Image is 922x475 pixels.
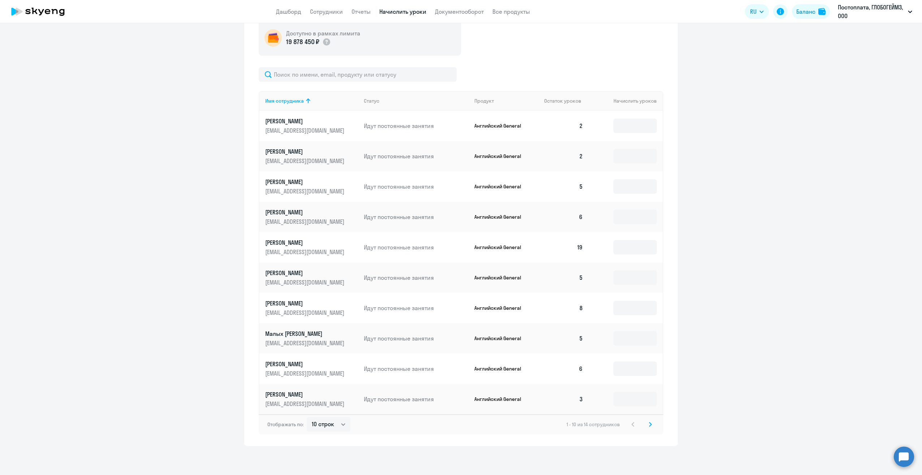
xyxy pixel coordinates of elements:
p: [EMAIL_ADDRESS][DOMAIN_NAME] [265,339,346,347]
p: [EMAIL_ADDRESS][DOMAIN_NAME] [265,309,346,317]
a: [PERSON_NAME][EMAIL_ADDRESS][DOMAIN_NAME] [265,117,358,134]
p: Английский General [474,274,529,281]
a: Дашборд [276,8,301,15]
p: Английский General [474,365,529,372]
span: RU [750,7,757,16]
a: [PERSON_NAME][EMAIL_ADDRESS][DOMAIN_NAME] [265,269,358,286]
button: Балансbalance [792,4,830,19]
div: Статус [364,98,469,104]
a: [PERSON_NAME][EMAIL_ADDRESS][DOMAIN_NAME] [265,390,358,408]
p: [PERSON_NAME] [265,147,346,155]
td: 5 [538,171,589,202]
td: 5 [538,262,589,293]
img: balance [818,8,826,15]
a: Сотрудники [310,8,343,15]
td: 6 [538,354,589,384]
a: [PERSON_NAME][EMAIL_ADDRESS][DOMAIN_NAME] [265,360,358,377]
a: Отчеты [352,8,371,15]
td: 5 [538,323,589,354]
a: [PERSON_NAME][EMAIL_ADDRESS][DOMAIN_NAME] [265,178,358,195]
p: [EMAIL_ADDRESS][DOMAIN_NAME] [265,157,346,165]
p: [EMAIL_ADDRESS][DOMAIN_NAME] [265,369,346,377]
p: [EMAIL_ADDRESS][DOMAIN_NAME] [265,400,346,408]
p: Английский General [474,305,529,311]
a: [PERSON_NAME][EMAIL_ADDRESS][DOMAIN_NAME] [265,208,358,226]
div: Баланс [796,7,815,16]
p: [PERSON_NAME] [265,269,346,277]
p: Английский General [474,183,529,190]
div: Имя сотрудника [265,98,358,104]
a: Документооборот [435,8,484,15]
p: Идут постоянные занятия [364,152,469,160]
p: [EMAIL_ADDRESS][DOMAIN_NAME] [265,218,346,226]
a: Начислить уроки [379,8,426,15]
p: Идут постоянные занятия [364,213,469,221]
a: Все продукты [492,8,530,15]
td: 3 [538,384,589,414]
a: [PERSON_NAME][EMAIL_ADDRESS][DOMAIN_NAME] [265,299,358,317]
div: Статус [364,98,379,104]
td: 6 [538,202,589,232]
p: Идут постоянные занятия [364,304,469,312]
p: Идут постоянные занятия [364,395,469,403]
p: Малых [PERSON_NAME] [265,330,346,338]
p: Идут постоянные занятия [364,334,469,342]
p: Английский General [474,335,529,342]
td: 8 [538,293,589,323]
span: Отображать по: [267,421,304,428]
p: [EMAIL_ADDRESS][DOMAIN_NAME] [265,248,346,256]
p: [PERSON_NAME] [265,208,346,216]
span: Остаток уроков [544,98,581,104]
p: [PERSON_NAME] [265,117,346,125]
p: [PERSON_NAME] [265,239,346,247]
p: Постоплата, ГЛОБОГЕЙМЗ, ООО [838,3,905,20]
p: Английский General [474,153,529,159]
a: [PERSON_NAME][EMAIL_ADDRESS][DOMAIN_NAME] [265,239,358,256]
p: Английский General [474,244,529,251]
div: Продукт [474,98,494,104]
p: [PERSON_NAME] [265,299,346,307]
p: Английский General [474,214,529,220]
p: Английский General [474,396,529,402]
p: Идут постоянные занятия [364,274,469,282]
div: Остаток уроков [544,98,589,104]
div: Имя сотрудника [265,98,304,104]
p: [EMAIL_ADDRESS][DOMAIN_NAME] [265,127,346,134]
p: [EMAIL_ADDRESS][DOMAIN_NAME] [265,187,346,195]
input: Поиск по имени, email, продукту или статусу [259,67,457,82]
img: wallet-circle.png [264,29,282,47]
p: Идут постоянные занятия [364,365,469,373]
td: 2 [538,111,589,141]
p: Английский General [474,123,529,129]
p: Идут постоянные занятия [364,122,469,130]
p: [PERSON_NAME] [265,390,346,398]
a: Малых [PERSON_NAME][EMAIL_ADDRESS][DOMAIN_NAME] [265,330,358,347]
a: [PERSON_NAME][EMAIL_ADDRESS][DOMAIN_NAME] [265,147,358,165]
p: [PERSON_NAME] [265,360,346,368]
p: Идут постоянные занятия [364,183,469,191]
td: 19 [538,232,589,262]
th: Начислить уроков [589,91,663,111]
button: RU [745,4,769,19]
p: 19 878 450 ₽ [286,37,319,47]
td: 2 [538,141,589,171]
p: Идут постоянные занятия [364,243,469,251]
p: [PERSON_NAME] [265,178,346,186]
button: Постоплата, ГЛОБОГЕЙМЗ, ООО [834,3,916,20]
h5: Доступно в рамках лимита [286,29,360,37]
p: [EMAIL_ADDRESS][DOMAIN_NAME] [265,278,346,286]
div: Продукт [474,98,539,104]
span: 1 - 10 из 14 сотрудников [566,421,620,428]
